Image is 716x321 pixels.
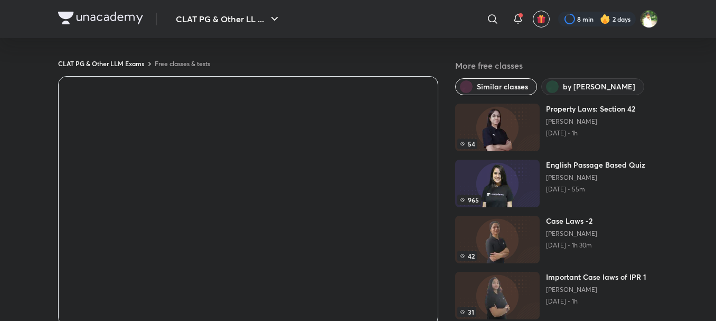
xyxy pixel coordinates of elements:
[546,230,597,238] a: [PERSON_NAME]
[536,14,546,24] img: avatar
[457,307,476,317] span: 31
[640,10,658,28] img: Harshal Jadhao
[155,59,210,68] a: Free classes & tests
[546,173,645,182] a: [PERSON_NAME]
[58,59,144,68] a: CLAT PG & Other LLM Exams
[455,78,537,95] button: Similar classes
[546,241,597,250] p: [DATE] • 1h 30m
[546,160,645,170] h6: English Passage Based Quiz
[546,104,635,114] h6: Property Laws: Section 42
[600,14,610,24] img: streak
[546,185,645,194] p: [DATE] • 55m
[58,12,143,27] a: Company Logo
[546,129,635,137] p: [DATE] • 1h
[457,195,481,205] span: 965
[477,81,528,92] span: Similar classes
[457,139,477,149] span: 54
[546,216,597,226] h6: Case Laws -2
[546,272,646,282] h6: Important Case laws of IPR 1
[455,59,658,72] h5: More free classes
[546,297,646,306] p: [DATE] • 1h
[58,12,143,24] img: Company Logo
[546,117,635,126] a: [PERSON_NAME]
[457,251,477,261] span: 42
[169,8,287,30] button: CLAT PG & Other LL ...
[541,78,644,95] button: by Anuja Chaturvedi
[533,11,550,27] button: avatar
[546,286,646,294] a: [PERSON_NAME]
[563,81,635,92] span: by Anuja Chaturvedi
